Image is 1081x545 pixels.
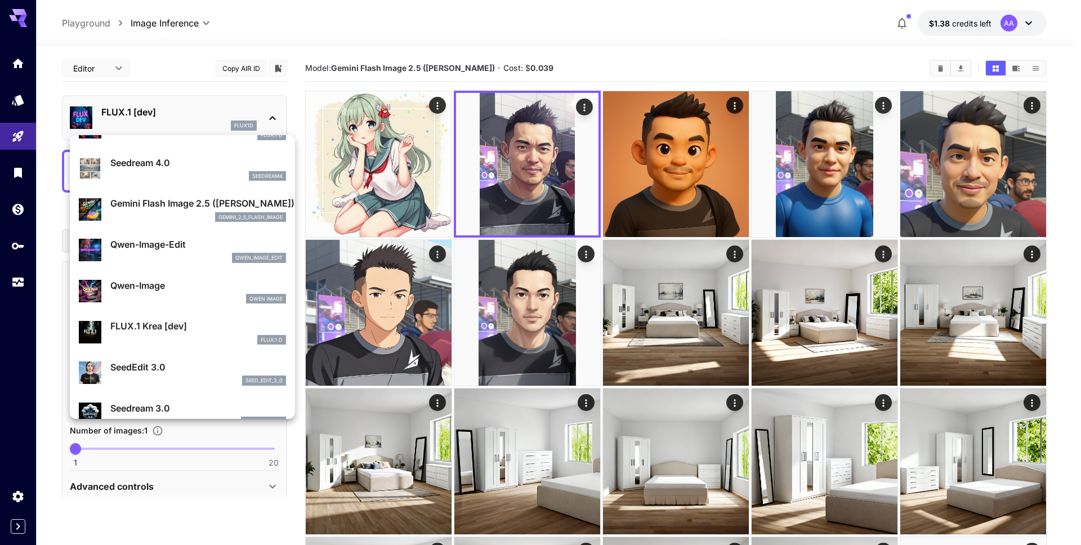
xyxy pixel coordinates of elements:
p: qwen_image_edit [235,254,283,262]
div: Gemini Flash Image 2.5 ([PERSON_NAME])gemini_2_5_flash_image [79,192,286,226]
div: SeedEdit 3.0seed_edit_3_0 [79,356,286,390]
div: Qwen-Image-Editqwen_image_edit [79,233,286,267]
div: Qwen-ImageQwen Image [79,274,286,309]
p: FLUX.1 Krea [dev] [110,319,286,333]
div: FLUX.1 Krea [dev]FLUX.1 D [79,315,286,349]
p: Gemini Flash Image 2.5 ([PERSON_NAME]) [110,196,286,210]
p: Seedream 3.0 [110,401,286,415]
p: seedream_3_0 [244,418,283,426]
p: Seedream 4.0 [110,156,286,169]
p: gemini_2_5_flash_image [218,213,283,221]
div: Seedream 4.0seedream4 [79,151,286,186]
p: Qwen-Image [110,279,286,292]
p: FLUX.1 D [261,336,283,344]
p: Qwen-Image-Edit [110,238,286,251]
p: seedream4 [252,172,283,180]
p: seed_edit_3_0 [245,377,283,385]
p: Qwen Image [249,295,283,303]
p: FLUX.1 D [261,131,283,139]
div: Seedream 3.0seedream_3_0 [79,397,286,431]
p: SeedEdit 3.0 [110,360,286,374]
